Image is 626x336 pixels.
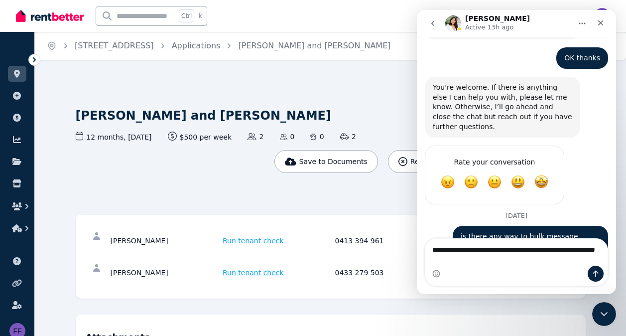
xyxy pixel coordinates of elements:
nav: Breadcrumb [35,32,402,60]
span: 2 [340,132,356,142]
h1: [PERSON_NAME] and [PERSON_NAME] [76,108,331,124]
img: Fitch Superannuation Fund [594,8,610,24]
span: Save to Documents [299,157,368,167]
iframe: Intercom live chat [417,10,616,294]
div: 0433 279 503 [335,263,445,283]
button: Reject [388,150,442,173]
span: Reject [410,157,432,167]
span: Run tenant check [223,236,284,246]
a: [PERSON_NAME] and [PERSON_NAME] [238,41,390,50]
span: Run tenant check [223,268,284,278]
span: 12 months , [DATE] [76,132,152,142]
div: 0413 394 961 [335,231,445,251]
button: Save to Documents [274,150,378,173]
img: RentBetter [16,8,84,23]
iframe: Intercom live chat [592,302,616,326]
span: Ctrl [179,9,194,22]
a: [STREET_ADDRESS] [75,41,154,50]
span: 0 [280,132,295,142]
div: [PERSON_NAME] [111,263,220,283]
span: $500 per week [168,132,232,142]
div: [PERSON_NAME] [111,231,220,251]
a: Applications [172,41,221,50]
span: 0 [310,132,324,142]
span: 2 [248,132,263,142]
span: k [198,12,202,20]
